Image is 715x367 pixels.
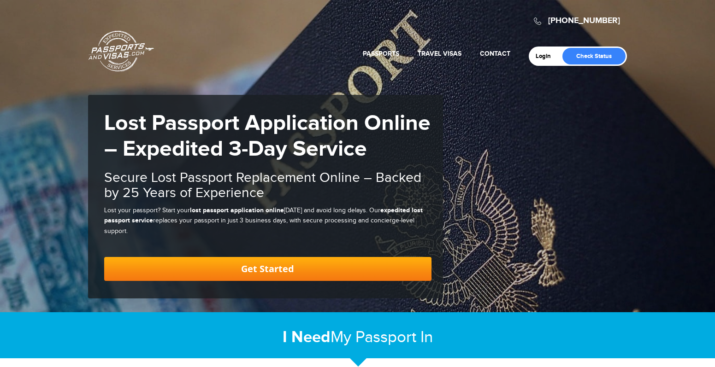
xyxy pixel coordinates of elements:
h2: Secure Lost Passport Replacement Online – Backed by 25 Years of Experience [104,170,431,201]
a: Passports & [DOMAIN_NAME] [89,30,154,72]
a: Check Status [562,48,626,64]
a: Passports [363,50,399,58]
a: Travel Visas [418,50,461,58]
a: Get Started [104,257,431,281]
strong: I Need [283,327,331,347]
span: Passport In [355,328,433,347]
h2: My [88,327,627,347]
p: Lost your passport? Start your [DATE] and avoid long delays. Our replaces your passport in just 3... [104,205,431,236]
strong: Lost Passport Application Online – Expedited 3-Day Service [104,110,431,163]
a: [PHONE_NUMBER] [548,16,620,26]
a: Login [536,52,557,60]
strong: lost passport application online [190,206,284,214]
a: Contact [480,50,510,58]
